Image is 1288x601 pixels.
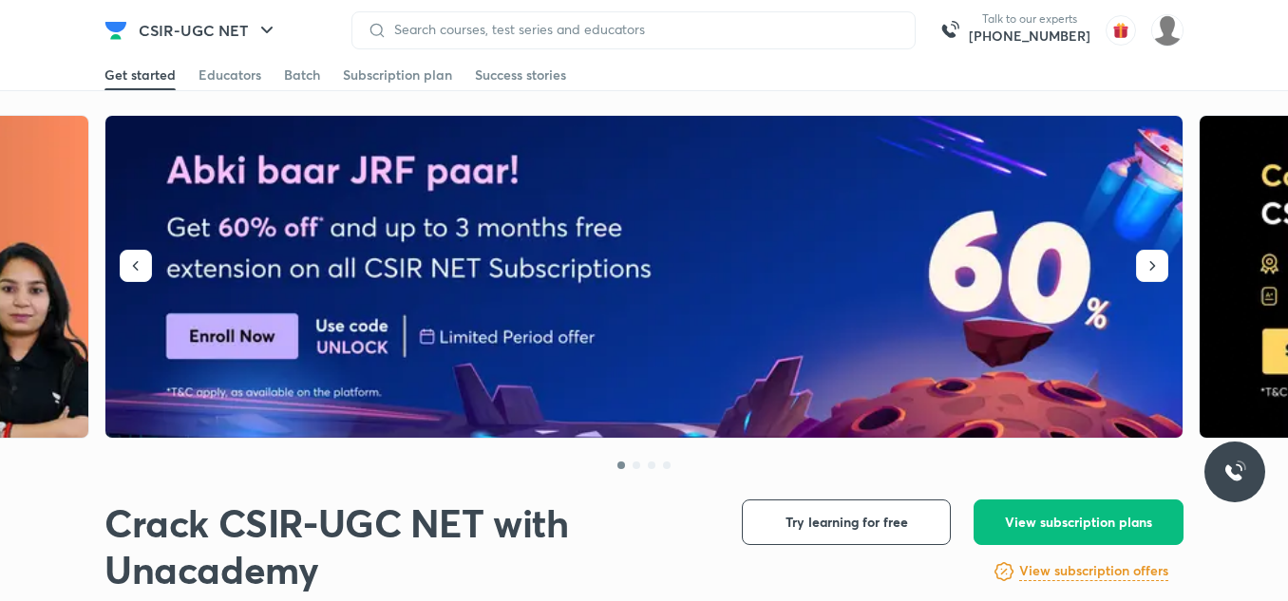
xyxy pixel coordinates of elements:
[284,66,320,85] div: Batch
[104,499,711,592] h1: Crack CSIR-UGC NET with Unacademy
[1019,560,1168,583] a: View subscription offers
[343,66,452,85] div: Subscription plan
[969,27,1090,46] a: [PHONE_NUMBER]
[343,60,452,90] a: Subscription plan
[199,60,261,90] a: Educators
[127,11,290,49] button: CSIR-UGC NET
[104,66,176,85] div: Get started
[1019,561,1168,581] h6: View subscription offers
[475,60,566,90] a: Success stories
[387,22,900,37] input: Search courses, test series and educators
[104,19,127,42] img: Company Logo
[1223,460,1246,483] img: ttu
[199,66,261,85] div: Educators
[1106,15,1136,46] img: avatar
[969,11,1090,27] p: Talk to our experts
[1005,513,1152,532] span: View subscription plans
[742,499,951,545] button: Try learning for free
[475,66,566,85] div: Success stories
[786,513,908,532] span: Try learning for free
[931,11,969,49] img: call-us
[974,499,1184,545] button: View subscription plans
[1151,14,1184,47] img: roshni
[284,60,320,90] a: Batch
[104,60,176,90] a: Get started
